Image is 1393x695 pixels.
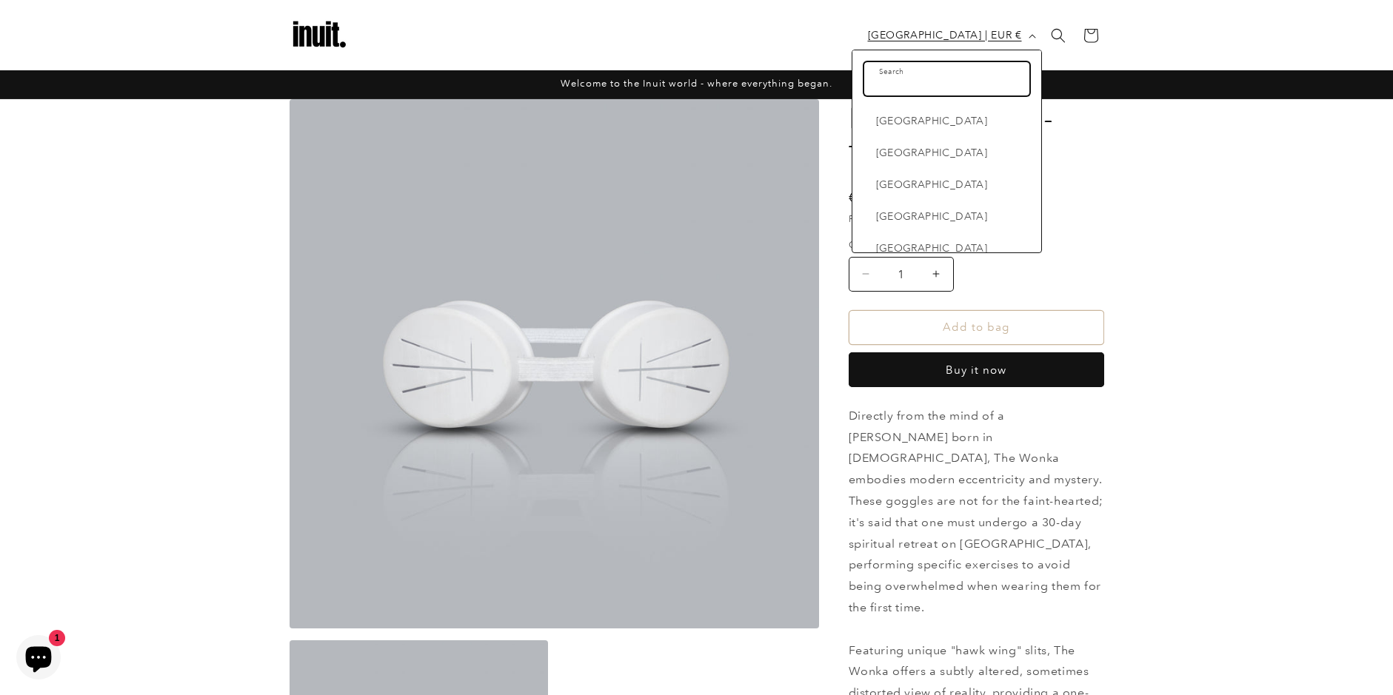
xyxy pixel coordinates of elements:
[876,239,1026,258] span: [GEOGRAPHIC_DATA]
[852,232,1041,264] a: [GEOGRAPHIC_DATA]
[849,352,1104,387] button: Buy it now
[849,310,1104,345] button: Add to bag
[868,27,1022,43] span: [GEOGRAPHIC_DATA] | EUR €
[852,169,1041,201] a: [GEOGRAPHIC_DATA]
[849,238,1104,252] label: Quantity
[1042,19,1075,52] summary: Search
[876,144,1026,162] span: [GEOGRAPHIC_DATA]
[290,6,349,65] img: Inuit Logo
[852,105,1041,137] a: [GEOGRAPHIC_DATA]
[852,201,1041,232] a: [GEOGRAPHIC_DATA]
[12,635,65,683] inbox-online-store-chat: Shopify online store chat
[290,70,1104,98] div: Announcement
[876,175,1026,194] span: [GEOGRAPHIC_DATA]
[561,78,832,89] span: Welcome to the Inuit world - where everything began.
[864,62,1029,95] input: Search
[849,187,929,207] span: €49,00 EUR
[849,212,1104,226] div: Price includes taxes.
[849,99,1104,176] h1: Inuit Goggles - The Wonka
[859,21,1042,50] button: [GEOGRAPHIC_DATA] | EUR €
[876,207,1026,226] span: [GEOGRAPHIC_DATA]
[876,112,1026,130] span: [GEOGRAPHIC_DATA]
[852,137,1041,169] a: [GEOGRAPHIC_DATA]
